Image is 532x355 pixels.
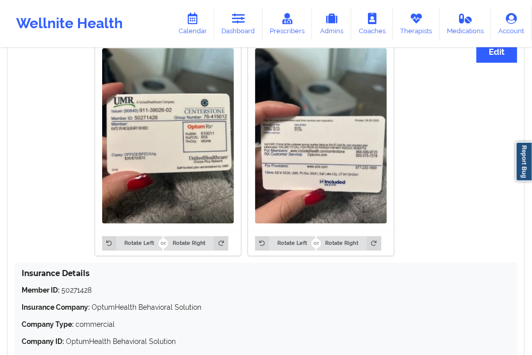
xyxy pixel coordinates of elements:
a: Calendar [171,7,214,40]
a: Account [491,7,532,40]
strong: Company ID: [22,338,64,346]
a: Report Bug [516,142,532,182]
img: Kaitlyn McQueary [102,48,234,224]
p: 50271428 [22,286,510,296]
p: OptumHealth Behavioral Solution [22,337,510,347]
a: Prescribers [263,7,313,40]
a: Medications [440,7,492,40]
strong: Member ID: [22,287,59,295]
button: Rotate Right [317,236,381,250]
a: Dashboard [214,7,263,40]
p: OptumHealth Behavioral Solution [22,303,510,313]
img: Kaitlyn McQueary [255,48,387,224]
button: Rotate Left [102,236,163,250]
p: commercial [22,320,510,330]
button: Edit [477,41,517,63]
a: Admins [312,7,351,40]
strong: Insurance Company: [22,304,90,312]
h4: Insurance Details [22,269,510,279]
strong: Company Type: [22,321,73,329]
button: Rotate Left [255,236,316,250]
a: Therapists [393,7,440,40]
a: Coaches [351,7,393,40]
button: Rotate Right [164,236,228,250]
